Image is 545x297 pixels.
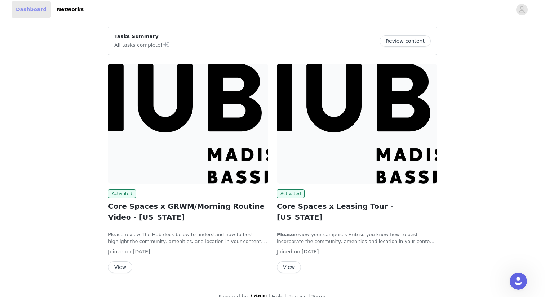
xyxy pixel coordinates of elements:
a: View [108,265,132,270]
p: All tasks complete! [114,40,170,49]
span: [DATE] [133,249,150,255]
h2: Core Spaces x GRWM/Morning Routine Video - [US_STATE] [108,201,268,222]
span: [DATE] [302,249,319,255]
a: View [277,265,301,270]
p: Tasks Summary [114,33,170,40]
button: View [108,261,132,273]
div: avatar [518,4,525,15]
span: Joined on [277,249,300,255]
strong: Please [277,232,294,237]
button: View [277,261,301,273]
span: Joined on [108,249,132,255]
h2: Core Spaces x Leasing Tour - [US_STATE] [277,201,437,222]
img: All Roads Travel [108,64,268,184]
button: Review content [380,35,431,47]
span: Activated [108,189,136,198]
img: All Roads Travel [277,64,437,184]
iframe: Intercom live chat [510,273,527,290]
a: Networks [52,1,88,18]
span: Activated [277,189,305,198]
div: review your campuses Hub so you know how to best incorporate the community, amenities and locatio... [277,231,437,245]
a: Dashboard [12,1,51,18]
div: Please review The Hub deck below to understand how to best highlight the community, amenities, an... [108,231,268,245]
